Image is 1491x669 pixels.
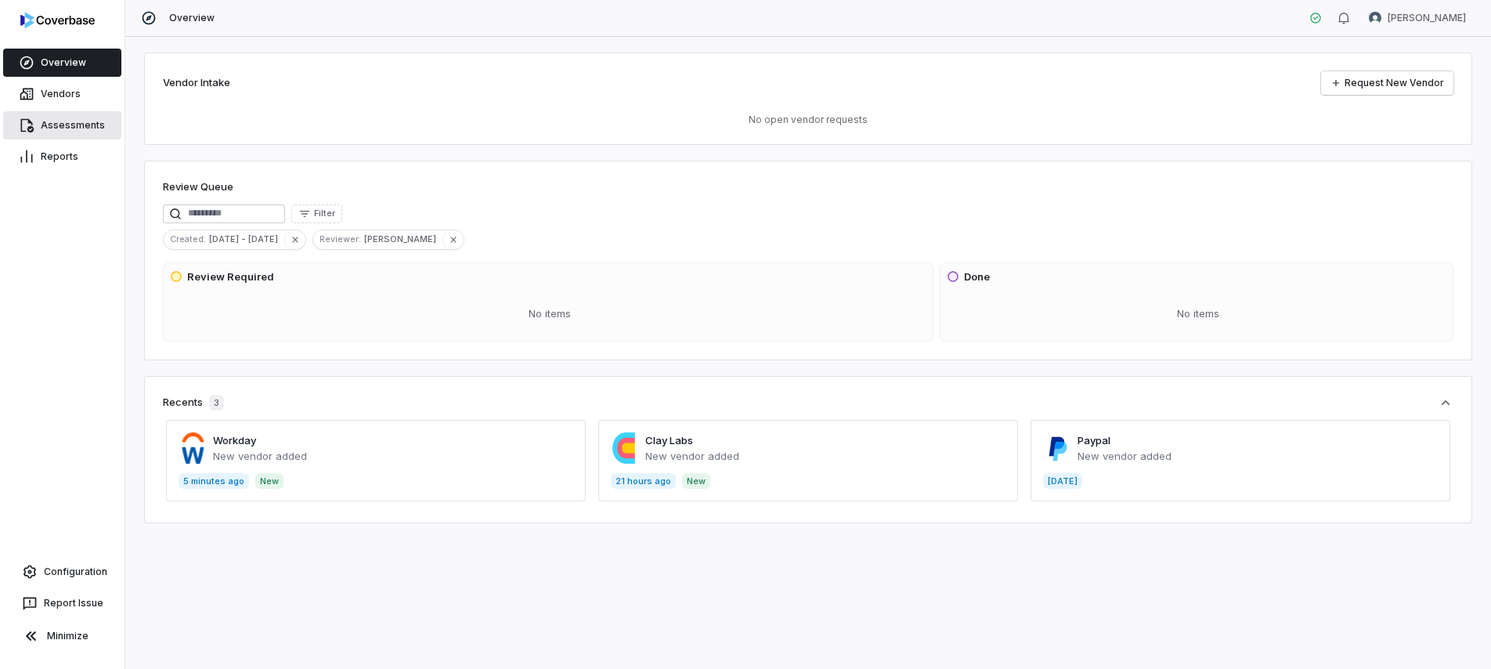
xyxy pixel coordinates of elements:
a: Vendors [3,80,121,108]
span: [PERSON_NAME] [1388,12,1466,24]
button: Hammed Bakare avatar[PERSON_NAME] [1359,6,1475,30]
button: Report Issue [6,589,118,617]
span: Reviewer : [313,232,364,246]
h3: Done [964,269,990,285]
div: Recents [163,395,224,410]
a: Clay Labs [645,434,693,447]
p: No open vendor requests [163,114,1453,126]
button: Filter [291,204,342,223]
h2: Vendor Intake [163,75,230,91]
span: [DATE] - [DATE] [209,232,284,246]
span: [PERSON_NAME] [364,232,442,246]
h1: Review Queue [163,179,233,195]
span: Overview [169,12,215,24]
a: Paypal [1078,434,1110,447]
div: No items [947,294,1449,334]
a: Reports [3,143,121,171]
div: No items [170,294,930,334]
a: Assessments [3,111,121,139]
a: Overview [3,49,121,77]
a: Request New Vendor [1321,71,1453,95]
button: Minimize [6,620,118,652]
span: Created : [164,232,209,246]
span: 3 [209,395,224,410]
img: logo-D7KZi-bG.svg [20,13,95,28]
button: Recents3 [163,395,1453,410]
a: Configuration [6,558,118,586]
span: Filter [314,208,335,219]
h3: Review Required [187,269,274,285]
img: Hammed Bakare avatar [1369,12,1381,24]
a: Workday [213,434,256,447]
